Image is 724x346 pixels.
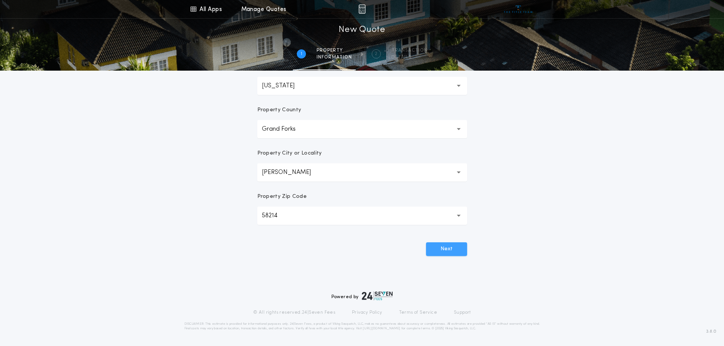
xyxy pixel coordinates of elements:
[253,310,335,316] p: © All rights reserved. 24|Seven Fees
[301,51,302,57] h2: 1
[257,106,301,114] p: Property County
[257,193,307,201] p: Property Zip Code
[317,47,352,54] span: Property
[399,310,437,316] a: Terms of Service
[391,47,428,54] span: Transaction
[331,291,393,300] div: Powered by
[363,327,400,330] a: [URL][DOMAIN_NAME]
[391,54,428,60] span: details
[362,291,393,300] img: logo
[257,207,467,225] button: 58214
[352,310,382,316] a: Privacy Policy
[262,125,308,134] p: Grand Forks
[257,120,467,138] button: Grand Forks
[454,310,471,316] a: Support
[262,168,323,177] p: [PERSON_NAME]
[375,51,377,57] h2: 2
[339,24,385,36] h1: New Quote
[184,322,540,331] p: DISCLAIMER: This estimate is provided for informational purposes only. 24|Seven Fees, a product o...
[358,5,366,14] img: img
[706,328,716,335] span: 3.8.0
[257,150,322,157] p: Property City or Locality
[262,81,307,90] p: [US_STATE]
[262,211,290,220] p: 58214
[257,77,467,95] button: [US_STATE]
[426,242,467,256] button: Next
[257,163,467,182] button: [PERSON_NAME]
[504,5,532,13] img: vs-icon
[317,54,352,60] span: information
